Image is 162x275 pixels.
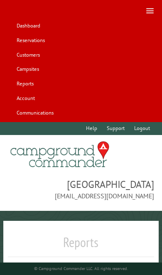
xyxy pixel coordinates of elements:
[8,234,154,257] h1: Reports
[12,106,57,119] a: Communications
[12,92,39,105] a: Account
[12,34,49,47] a: Reservations
[8,177,154,201] span: [GEOGRAPHIC_DATA] [EMAIL_ADDRESS][DOMAIN_NAME]
[8,138,112,171] img: Campground Commander
[82,122,101,135] a: Help
[12,20,44,32] a: Dashboard
[12,63,43,76] a: Campsites
[103,122,128,135] a: Support
[130,122,154,135] a: Logout
[34,266,128,271] small: © Campground Commander LLC. All rights reserved.
[12,48,44,61] a: Customers
[12,77,37,90] a: Reports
